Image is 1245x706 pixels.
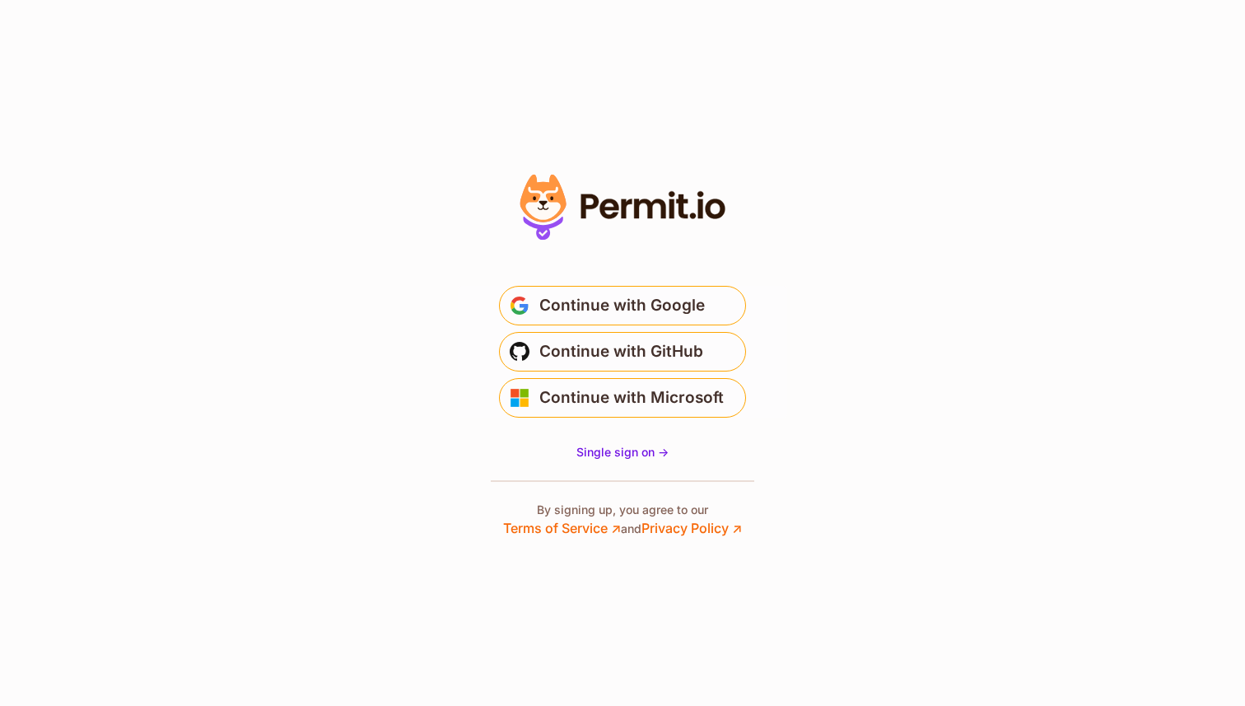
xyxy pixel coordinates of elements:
[641,520,742,536] a: Privacy Policy ↗
[539,292,705,319] span: Continue with Google
[499,286,746,325] button: Continue with Google
[576,445,669,459] span: Single sign on ->
[539,385,724,411] span: Continue with Microsoft
[539,339,703,365] span: Continue with GitHub
[499,378,746,418] button: Continue with Microsoft
[503,502,742,538] p: By signing up, you agree to our and
[576,444,669,461] a: Single sign on ->
[499,332,746,372] button: Continue with GitHub
[503,520,621,536] a: Terms of Service ↗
